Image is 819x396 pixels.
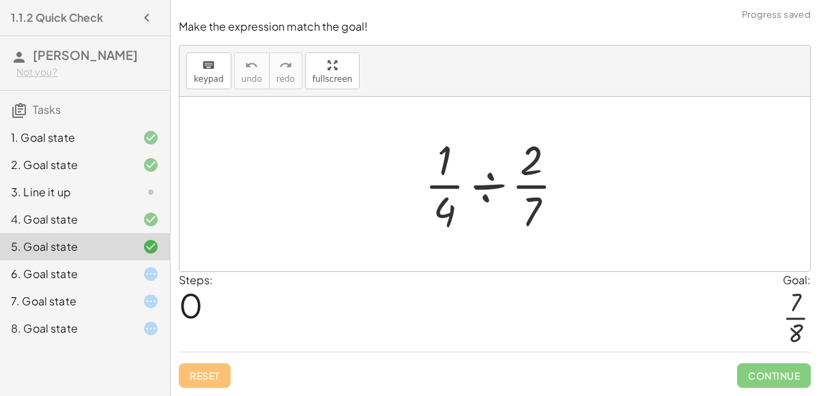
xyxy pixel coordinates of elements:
[11,293,121,309] div: 7. Goal state
[33,47,138,63] span: [PERSON_NAME]
[11,320,121,337] div: 8. Goal state
[11,239,121,255] div: 5. Goal state
[11,211,121,228] div: 4. Goal state
[143,211,159,228] i: Task finished and correct.
[276,74,295,84] span: redo
[245,57,258,74] i: undo
[742,8,811,22] span: Progress saved
[16,65,159,79] div: Not you?
[305,52,360,89] button: fullscreen
[143,157,159,173] i: Task finished and correct.
[143,239,159,255] i: Task finished and correct.
[11,266,121,282] div: 6. Goal state
[143,184,159,200] i: Task not started.
[279,57,292,74] i: redo
[33,102,61,117] span: Tasks
[186,52,231,89] button: keyboardkeypad
[11,184,121,200] div: 3. Line it up
[11,157,121,173] div: 2. Goal state
[269,52,302,89] button: redoredo
[143,266,159,282] i: Task started.
[143,130,159,146] i: Task finished and correct.
[143,320,159,337] i: Task started.
[11,10,103,26] h4: 1.1.2 Quick Check
[194,74,224,84] span: keypad
[313,74,352,84] span: fullscreen
[783,272,811,288] div: Goal:
[143,293,159,309] i: Task started.
[234,52,270,89] button: undoundo
[242,74,262,84] span: undo
[11,130,121,146] div: 1. Goal state
[179,284,203,326] span: 0
[202,57,215,74] i: keyboard
[179,19,811,35] p: Make the expression match the goal!
[179,273,213,287] label: Steps:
